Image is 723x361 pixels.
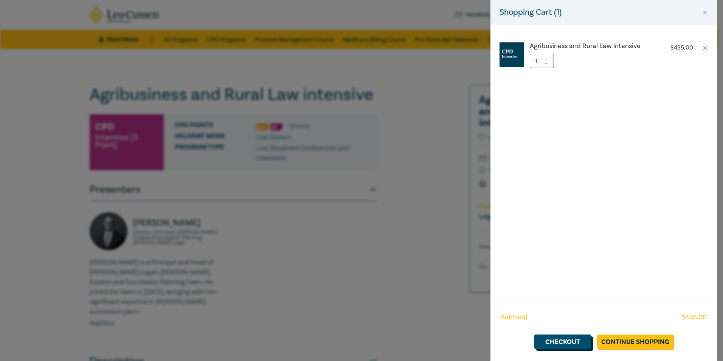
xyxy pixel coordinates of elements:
[500,42,524,67] img: CPD%20Intensive.jpg
[500,6,562,19] h5: Shopping Cart ( 1 )
[670,44,693,51] p: $ 435.00
[534,335,591,349] a: Checkout
[530,42,655,50] a: Agribusiness and Rural Law intensive
[701,9,708,16] button: Close
[501,313,527,322] span: Subtotal
[530,54,554,68] input: 1
[597,335,673,349] a: Continue Shopping
[681,313,707,322] span: $ 435.00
